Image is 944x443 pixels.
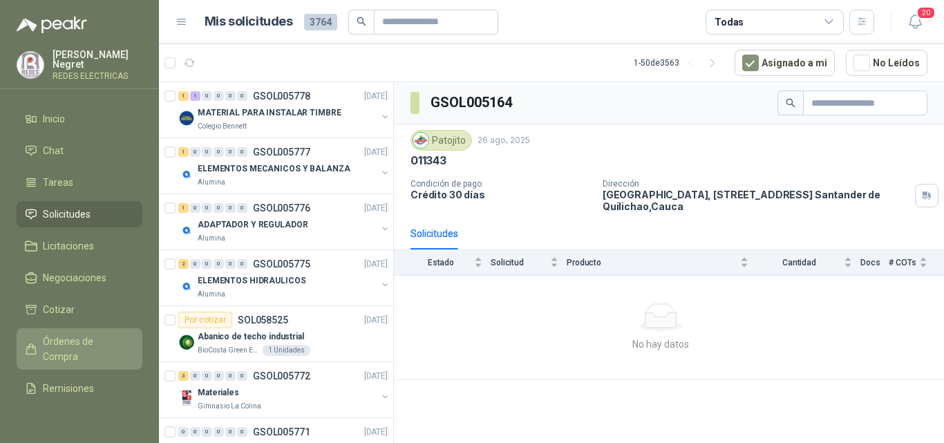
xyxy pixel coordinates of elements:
p: [GEOGRAPHIC_DATA], [STREET_ADDRESS] Santander de Quilichao , Cauca [603,189,909,212]
div: 1 [178,147,189,157]
h1: Mis solicitudes [205,12,293,32]
div: 0 [190,371,200,381]
div: 0 [190,147,200,157]
div: 1 [178,91,189,101]
div: 0 [225,147,236,157]
span: Cantidad [757,258,841,267]
p: [PERSON_NAME] Negret [53,50,142,69]
a: Licitaciones [17,233,142,259]
a: Remisiones [17,375,142,402]
a: Por cotizarSOL058525[DATE] Company LogoAbanico de techo industrialBioCosta Green Energy S.A.S1 Un... [159,306,393,362]
p: Alumina [198,289,225,300]
span: # COTs [889,258,916,267]
div: 0 [237,371,247,381]
p: [DATE] [364,146,388,159]
div: 0 [225,371,236,381]
span: Solicitud [491,258,547,267]
a: Negociaciones [17,265,142,291]
div: 0 [190,259,200,269]
div: 0 [202,147,212,157]
p: ELEMENTOS MECANICOS Y BALANZA [198,162,350,176]
div: 0 [202,203,212,213]
p: [DATE] [364,370,388,383]
p: Abanico de techo industrial [198,330,304,343]
div: No hay datos [399,337,922,352]
span: Licitaciones [43,238,94,254]
p: [DATE] [364,314,388,327]
div: Por cotizar [178,312,232,328]
div: 0 [237,259,247,269]
p: GSOL005776 [253,203,310,213]
p: ADAPTADOR Y REGULADOR [198,218,308,232]
p: BioCosta Green Energy S.A.S [198,345,260,356]
p: Crédito 30 días [410,189,592,200]
img: Company Logo [17,52,44,78]
a: Tareas [17,169,142,196]
div: 0 [237,427,247,437]
th: # COTs [889,249,944,275]
img: Company Logo [178,278,195,294]
p: REDES ELECTRICAS [53,72,142,80]
p: 011343 [410,153,446,168]
span: search [357,17,366,26]
p: Condición de pago [410,179,592,189]
a: 2 0 0 0 0 0 GSOL005775[DATE] Company LogoELEMENTOS HIDRAULICOSAlumina [178,256,390,300]
p: Colegio Bennett [198,121,247,132]
div: Patojito [410,130,472,151]
div: 0 [237,203,247,213]
p: 26 ago, 2025 [478,134,530,147]
span: Producto [567,258,737,267]
span: 3764 [304,14,337,30]
div: 0 [202,259,212,269]
div: 2 [178,259,189,269]
th: Docs [860,249,889,275]
p: GSOL005775 [253,259,310,269]
p: Materiales [198,386,239,399]
div: 0 [237,91,247,101]
p: GSOL005771 [253,427,310,437]
div: 0 [214,147,224,157]
div: 0 [178,427,189,437]
div: 3 [178,371,189,381]
p: Dirección [603,179,909,189]
img: Company Logo [178,222,195,238]
span: Chat [43,143,64,158]
span: Estado [410,258,471,267]
img: Logo peakr [17,17,87,33]
div: 0 [225,259,236,269]
a: Inicio [17,106,142,132]
p: [DATE] [364,426,388,439]
div: Todas [715,15,744,30]
p: GSOL005778 [253,91,310,101]
a: Órdenes de Compra [17,328,142,370]
div: 0 [202,91,212,101]
div: 0 [202,427,212,437]
th: Solicitud [491,249,567,275]
span: Remisiones [43,381,94,396]
p: SOL058525 [238,315,288,325]
div: 0 [214,91,224,101]
div: Solicitudes [410,226,458,241]
p: GSOL005777 [253,147,310,157]
div: 1 - 50 de 3563 [634,52,724,74]
div: 1 [190,91,200,101]
div: 0 [225,203,236,213]
a: Solicitudes [17,201,142,227]
span: Órdenes de Compra [43,334,129,364]
p: [DATE] [364,258,388,271]
button: Asignado a mi [735,50,835,76]
div: 0 [237,147,247,157]
img: Company Logo [413,133,428,148]
div: 0 [190,203,200,213]
div: 0 [225,427,236,437]
span: Tareas [43,175,73,190]
span: Negociaciones [43,270,106,285]
th: Estado [394,249,491,275]
p: [DATE] [364,202,388,215]
img: Company Logo [178,166,195,182]
a: 1 0 0 0 0 0 GSOL005777[DATE] Company LogoELEMENTOS MECANICOS Y BALANZAAlumina [178,144,390,188]
span: Solicitudes [43,207,91,222]
div: 0 [225,91,236,101]
p: Alumina [198,233,225,244]
div: 1 Unidades [263,345,310,356]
